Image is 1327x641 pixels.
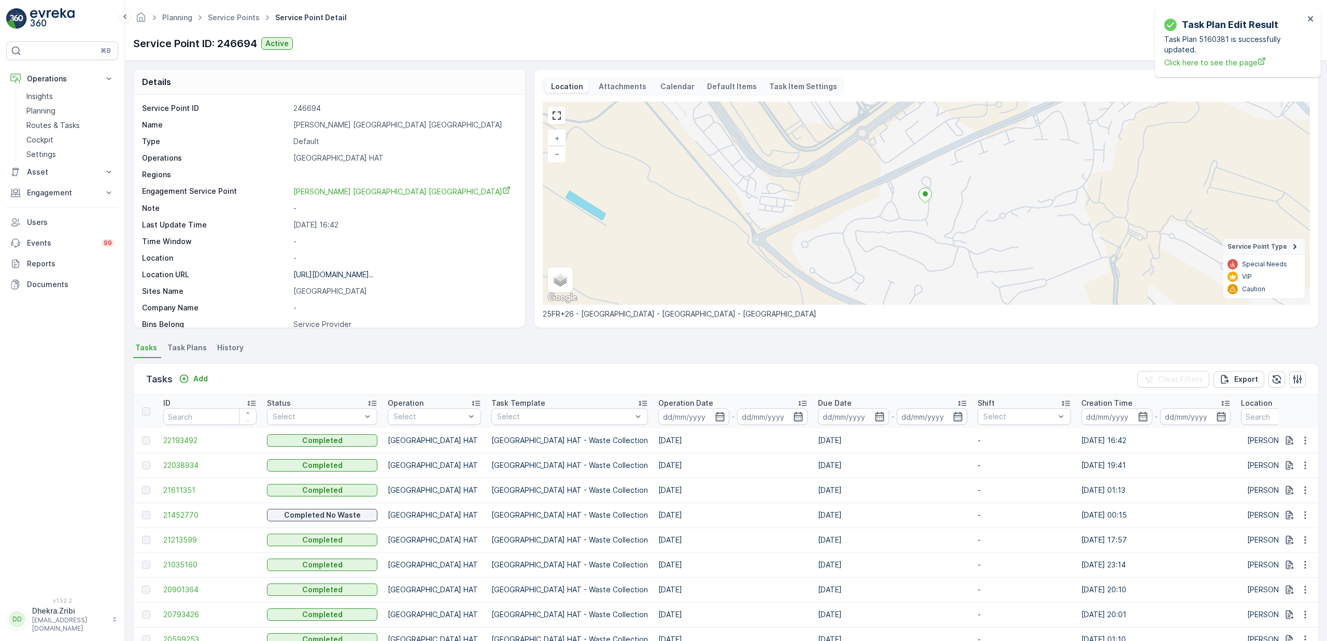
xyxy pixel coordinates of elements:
[267,583,377,596] button: Completed
[545,291,580,305] img: Google
[261,37,293,50] button: Active
[891,410,895,423] p: -
[978,485,1071,495] p: -
[813,577,972,602] td: [DATE]
[491,510,648,520] p: [GEOGRAPHIC_DATA] HAT - Waste Collection
[1242,273,1252,281] p: VIP
[22,104,118,118] a: Planning
[267,534,377,546] button: Completed
[267,484,377,496] button: Completed
[293,270,373,279] p: [URL][DOMAIN_NAME]..
[163,435,257,446] a: 22193492
[813,503,972,528] td: [DATE]
[27,238,95,248] p: Events
[978,510,1071,520] p: -
[142,136,289,147] p: Type
[142,303,289,313] p: Company Name
[660,81,695,92] p: Calendar
[6,253,118,274] a: Reports
[1164,34,1304,55] p: Task Plan 5160381 is successfully updated.
[393,411,465,422] p: Select
[142,76,171,88] p: Details
[1223,239,1305,255] summary: Service Point Type
[142,319,289,330] p: Bins Belong
[897,408,968,425] input: dd/mm/yyyy
[597,81,648,92] p: Attachments
[267,559,377,571] button: Completed
[284,510,361,520] p: Completed No Waste
[653,552,813,577] td: [DATE]
[27,259,114,269] p: Reports
[142,236,289,247] p: Time Window
[22,89,118,104] a: Insights
[6,274,118,295] a: Documents
[1081,398,1133,408] p: Creation Time
[497,411,632,422] p: Select
[208,13,260,22] a: Service Points
[1160,408,1231,425] input: dd/mm/yyyy
[101,47,111,55] p: ⌘B
[175,373,212,385] button: Add
[813,453,972,478] td: [DATE]
[653,453,813,478] td: [DATE]
[978,460,1071,471] p: -
[27,217,114,227] p: Users
[293,187,511,196] span: [PERSON_NAME] [GEOGRAPHIC_DATA] [GEOGRAPHIC_DATA]
[769,81,837,92] p: Task Item Settings
[133,36,257,51] p: Service Point ID: 246694
[293,319,514,330] p: Service Provider
[142,586,150,594] div: Toggle Row Selected
[978,585,1071,595] p: -
[142,269,289,280] p: Location URL
[653,428,813,453] td: [DATE]
[142,186,289,197] p: Engagement Service Point
[193,374,208,384] p: Add
[653,478,813,503] td: [DATE]
[491,435,648,446] p: [GEOGRAPHIC_DATA] HAT - Waste Collection
[9,611,25,628] div: DD
[388,560,481,570] p: [GEOGRAPHIC_DATA] HAT
[142,436,150,445] div: Toggle Row Selected
[293,153,514,163] p: [GEOGRAPHIC_DATA] HAT
[163,460,257,471] span: 22038934
[1213,371,1264,388] button: Export
[142,120,289,130] p: Name
[142,253,289,263] p: Location
[293,286,514,296] p: [GEOGRAPHIC_DATA]
[302,460,343,471] p: Completed
[293,203,514,213] p: -
[142,610,150,619] div: Toggle Row Selected
[163,585,257,595] span: 20901364
[1234,374,1258,384] p: Export
[1164,57,1304,68] span: Click here to see the page
[302,485,343,495] p: Completed
[163,485,257,495] span: 21611351
[163,560,257,570] a: 21035160
[273,12,349,23] span: Service Point Detail
[6,233,118,253] a: Events99
[388,585,481,595] p: [GEOGRAPHIC_DATA] HAT
[813,528,972,552] td: [DATE]
[549,108,564,123] a: View Fullscreen
[555,149,560,158] span: −
[163,535,257,545] a: 21213599
[549,268,572,291] a: Layers
[26,91,53,102] p: Insights
[1081,408,1152,425] input: dd/mm/yyyy
[818,398,852,408] p: Due Date
[302,609,343,620] p: Completed
[302,435,343,446] p: Completed
[26,135,53,145] p: Cockpit
[142,511,150,519] div: Toggle Row Selected
[813,478,972,503] td: [DATE]
[1307,15,1315,24] button: close
[491,609,648,620] p: [GEOGRAPHIC_DATA] HAT - Waste Collection
[26,106,55,116] p: Planning
[142,536,150,544] div: Toggle Row Selected
[163,510,257,520] a: 21452770
[267,608,377,621] button: Completed
[302,585,343,595] p: Completed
